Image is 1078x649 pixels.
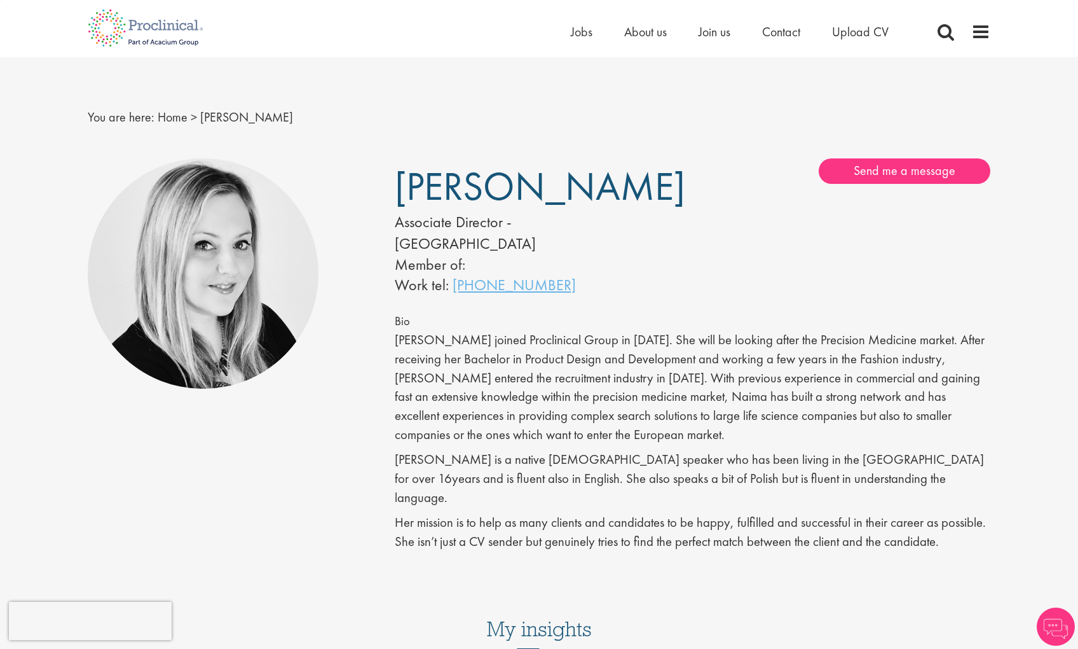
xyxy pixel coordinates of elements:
span: [PERSON_NAME] [395,161,685,212]
a: [PHONE_NUMBER] [453,275,576,295]
a: Join us [699,24,730,40]
span: [PERSON_NAME] [200,109,293,125]
a: About us [624,24,667,40]
img: Naima Morys [88,158,318,389]
p: [PERSON_NAME] joined Proclinical Group in [DATE]. She will be looking after the Precision Medicin... [395,331,990,444]
a: Upload CV [832,24,889,40]
span: You are here: [88,109,154,125]
a: Send me a message [819,158,990,184]
iframe: reCAPTCHA [9,602,172,640]
a: Contact [762,24,800,40]
a: breadcrumb link [158,109,188,125]
span: > [191,109,197,125]
div: Associate Director - [GEOGRAPHIC_DATA] [395,211,654,255]
span: Work tel: [395,275,449,295]
a: Jobs [571,24,592,40]
span: Bio [395,314,410,329]
p: Her mission is to help as many clients and candidates to be happy, fulfilled and successful in th... [395,513,990,551]
img: Chatbot [1037,608,1075,646]
label: Member of: [395,255,465,274]
p: [PERSON_NAME] is a native [DEMOGRAPHIC_DATA] speaker who has been living in the [GEOGRAPHIC_DATA]... [395,450,990,507]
